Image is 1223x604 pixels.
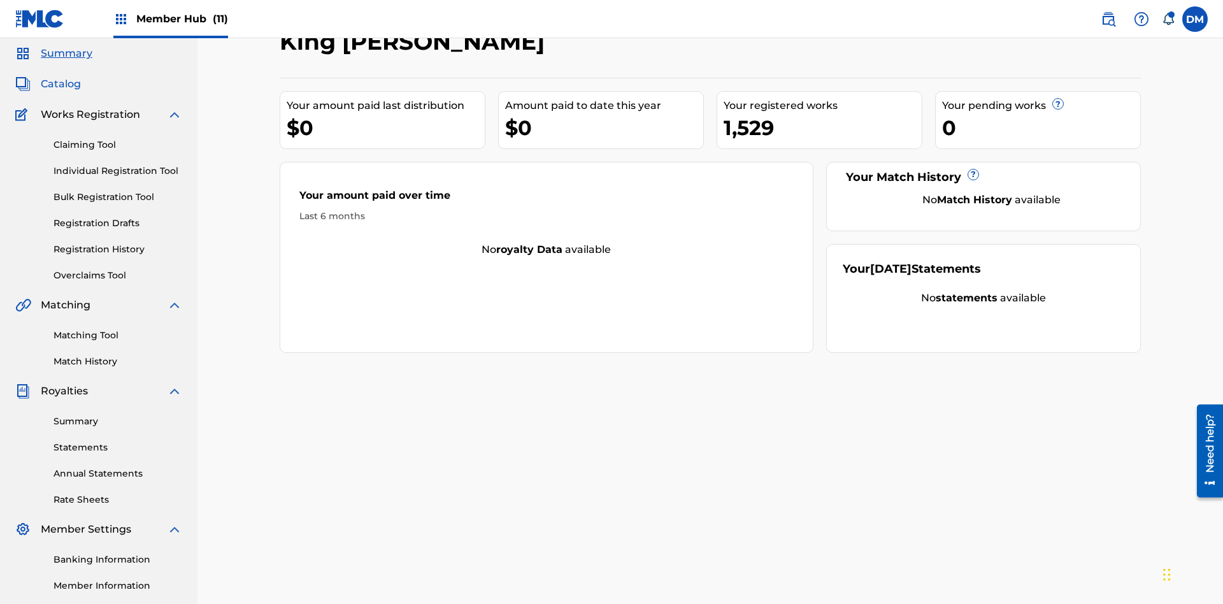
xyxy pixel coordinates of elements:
[41,107,140,122] span: Works Registration
[942,98,1140,113] div: Your pending works
[15,76,31,92] img: Catalog
[213,13,228,25] span: (11)
[843,261,981,278] div: Your Statements
[41,522,131,537] span: Member Settings
[15,10,64,28] img: MLC Logo
[54,493,182,507] a: Rate Sheets
[54,191,182,204] a: Bulk Registration Tool
[54,164,182,178] a: Individual Registration Tool
[41,384,88,399] span: Royalties
[15,46,92,61] a: SummarySummary
[15,107,32,122] img: Works Registration
[843,291,1125,306] div: No available
[859,192,1125,208] div: No available
[167,384,182,399] img: expand
[54,355,182,368] a: Match History
[496,243,562,255] strong: royalty data
[167,522,182,537] img: expand
[41,76,81,92] span: Catalog
[54,579,182,593] a: Member Information
[936,292,998,304] strong: statements
[54,269,182,282] a: Overclaims Tool
[41,46,92,61] span: Summary
[41,298,90,313] span: Matching
[113,11,129,27] img: Top Rightsholders
[54,441,182,454] a: Statements
[167,107,182,122] img: expand
[15,522,31,537] img: Member Settings
[54,217,182,230] a: Registration Drafts
[299,210,794,223] div: Last 6 months
[937,194,1012,206] strong: Match History
[724,98,922,113] div: Your registered works
[15,384,31,399] img: Royalties
[1129,6,1154,32] div: Help
[724,113,922,142] div: 1,529
[15,76,81,92] a: CatalogCatalog
[1101,11,1116,27] img: search
[505,113,703,142] div: $0
[287,98,485,113] div: Your amount paid last distribution
[54,415,182,428] a: Summary
[1187,399,1223,504] iframe: Resource Center
[280,242,813,257] div: No available
[1159,543,1223,604] iframe: Chat Widget
[54,329,182,342] a: Matching Tool
[54,467,182,480] a: Annual Statements
[54,138,182,152] a: Claiming Tool
[968,169,978,180] span: ?
[505,98,703,113] div: Amount paid to date this year
[15,298,31,313] img: Matching
[15,46,31,61] img: Summary
[136,11,228,26] span: Member Hub
[1053,99,1063,109] span: ?
[1163,556,1171,594] div: Drag
[1134,11,1149,27] img: help
[299,188,794,210] div: Your amount paid over time
[287,113,485,142] div: $0
[870,262,912,276] span: [DATE]
[843,169,1125,186] div: Your Match History
[1096,6,1121,32] a: Public Search
[942,113,1140,142] div: 0
[54,243,182,256] a: Registration History
[280,27,551,56] h2: King [PERSON_NAME]
[1162,13,1175,25] div: Notifications
[54,553,182,566] a: Banking Information
[167,298,182,313] img: expand
[1182,6,1208,32] div: User Menu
